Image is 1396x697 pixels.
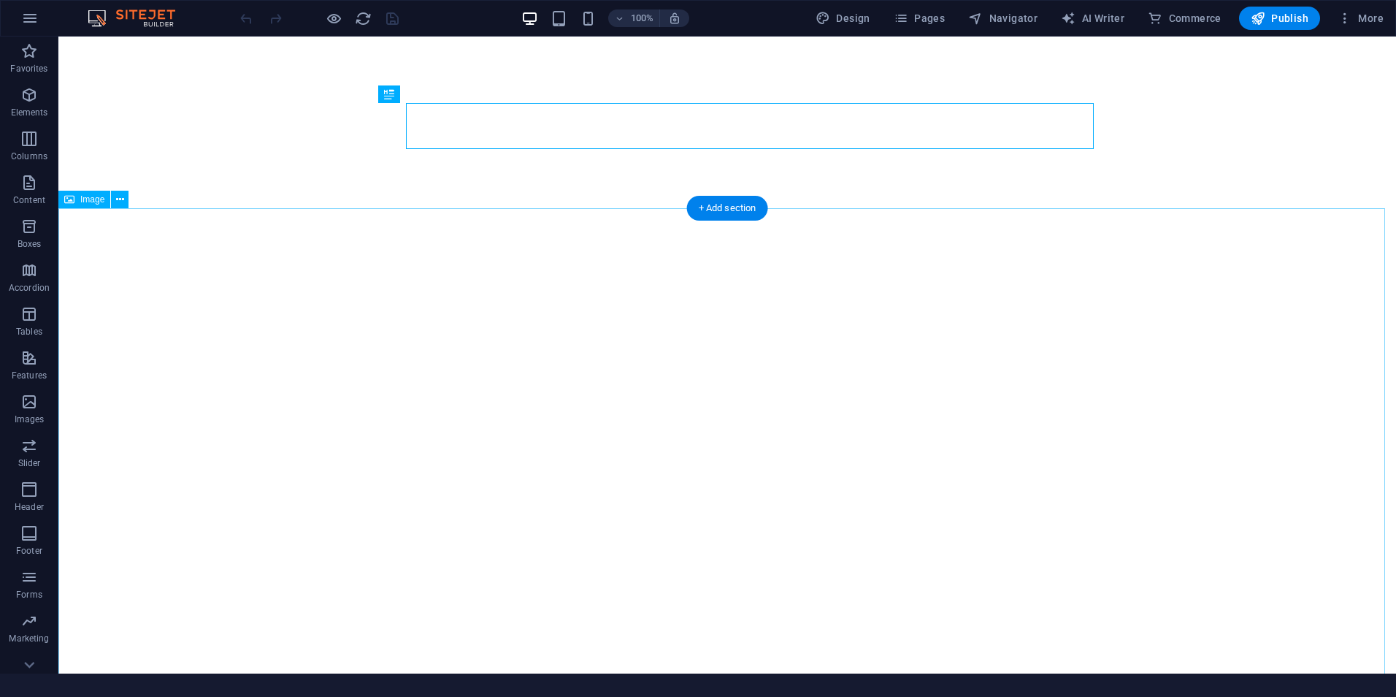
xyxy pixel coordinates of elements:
[687,196,768,221] div: + Add section
[16,326,42,338] p: Tables
[18,238,42,250] p: Boxes
[354,9,372,27] button: reload
[962,7,1043,30] button: Navigator
[888,7,951,30] button: Pages
[1055,7,1130,30] button: AI Writer
[10,63,47,75] p: Favorites
[810,7,876,30] button: Design
[9,633,49,644] p: Marketing
[1061,11,1124,26] span: AI Writer
[668,12,681,25] i: On resize automatically adjust zoom level to fit chosen device.
[16,545,42,557] p: Footer
[9,282,50,294] p: Accordion
[810,7,876,30] div: Design (Ctrl+Alt+Y)
[80,195,104,204] span: Image
[325,9,342,27] button: Click here to leave preview mode and continue editing
[608,9,660,27] button: 100%
[894,11,945,26] span: Pages
[355,10,372,27] i: Reload page
[1148,11,1221,26] span: Commerce
[11,107,48,118] p: Elements
[1332,7,1389,30] button: More
[16,589,42,601] p: Forms
[1142,7,1227,30] button: Commerce
[13,194,45,206] p: Content
[11,151,47,162] p: Columns
[1251,11,1308,26] span: Publish
[18,457,41,469] p: Slider
[1338,11,1384,26] span: More
[12,370,47,381] p: Features
[968,11,1038,26] span: Navigator
[816,11,870,26] span: Design
[15,414,45,425] p: Images
[84,9,193,27] img: Editor Logo
[1239,7,1320,30] button: Publish
[630,9,653,27] h6: 100%
[15,501,44,513] p: Header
